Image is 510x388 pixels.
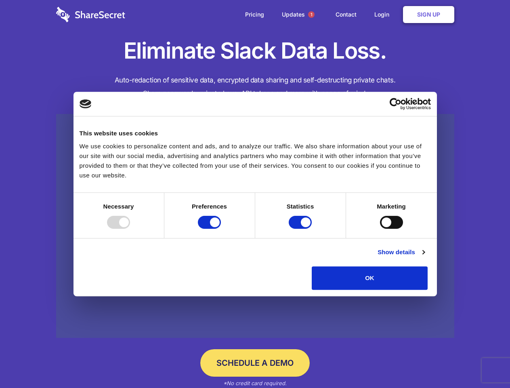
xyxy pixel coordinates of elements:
div: We use cookies to personalize content and ads, and to analyze our traffic. We also share informat... [80,141,431,180]
a: Contact [327,2,365,27]
a: Usercentrics Cookiebot - opens in a new window [360,98,431,110]
h1: Eliminate Slack Data Loss. [56,36,454,65]
a: Login [366,2,401,27]
a: Pricing [237,2,272,27]
a: Show details [378,247,424,257]
strong: Marketing [377,203,406,210]
img: logo-wordmark-white-trans-d4663122ce5f474addd5e946df7df03e33cb6a1c49d2221995e7729f52c070b2.svg [56,7,125,22]
h4: Auto-redaction of sensitive data, encrypted data sharing and self-destructing private chats. Shar... [56,74,454,100]
a: Schedule a Demo [200,349,310,377]
a: Sign Up [403,6,454,23]
img: logo [80,99,92,108]
button: OK [312,266,428,290]
strong: Necessary [103,203,134,210]
div: This website uses cookies [80,129,431,138]
a: Wistia video thumbnail [56,114,454,338]
em: *No credit card required. [223,380,287,386]
strong: Preferences [192,203,227,210]
span: 1 [308,11,315,18]
strong: Statistics [287,203,314,210]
